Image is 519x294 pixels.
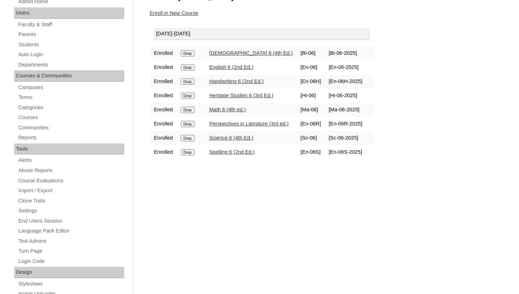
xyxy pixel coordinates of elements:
a: Science 6 (4th Ed.) [209,135,253,141]
a: Categories [18,103,124,112]
input: Drop [181,78,195,85]
a: Math 6 (4th ed.) [209,107,246,112]
td: [En-06S-2025] [325,146,366,159]
a: Students [18,40,124,49]
td: [En-06H-2025] [325,75,366,88]
a: Course Evaluations [18,176,124,185]
td: [En-06R] [297,117,324,131]
input: Drop [181,135,195,141]
a: Parents [18,30,124,39]
div: Design [14,267,124,278]
a: Stylesheet [18,280,124,288]
a: End Users Session [18,217,124,225]
a: English 6 (2nd Ed.) [209,64,253,70]
a: Faculty & Staff [18,20,124,29]
a: Courses [18,113,124,122]
a: Test Admins [18,237,124,246]
td: Enrolled [150,146,177,159]
a: Alerts [18,156,124,165]
td: [Ma-06-2025] [325,103,366,117]
td: Enrolled [150,117,177,131]
td: [Sc-06-2025] [325,131,366,145]
td: [Bi-06] [297,47,324,60]
a: Departments [18,60,124,69]
td: Enrolled [150,131,177,145]
div: Users [14,7,124,19]
input: Drop [181,149,195,155]
a: Turn Page [18,247,124,255]
td: [Ma-06] [297,103,324,117]
a: Handwriting 6 (2nd Ed.) [209,78,264,84]
a: Login Code [18,257,124,266]
input: Drop [181,107,195,113]
input: Drop [181,64,195,71]
a: Auto Login [18,50,124,59]
a: Clone Tools [18,196,124,205]
td: [En-06R-2025] [325,117,366,131]
a: Campuses [18,83,124,92]
a: Reports [18,133,124,142]
a: Settings [18,206,124,215]
div: Tools [14,143,124,155]
a: Communities [18,123,124,132]
td: [Sc-06] [297,131,324,145]
a: Abuse Reports [18,166,124,175]
div: Courses & Communities [14,70,124,82]
input: Drop [181,93,195,99]
td: [Hi-06-2025] [325,89,366,102]
td: Enrolled [150,47,177,60]
div: [DATE]-[DATE] [154,28,370,40]
td: [En-06-2025] [325,61,366,74]
td: Enrolled [150,103,177,117]
input: Drop [181,121,195,127]
td: [En-06] [297,61,324,74]
a: Enroll in New Course [150,10,198,16]
td: [En-06S] [297,146,324,159]
a: Import / Export [18,186,124,195]
td: [Hi-06] [297,89,324,102]
td: [Bi-06-2025] [325,47,366,60]
a: Heritage Studies 6 (3rd Ed.) [209,93,274,98]
input: Drop [181,50,195,57]
td: Enrolled [150,89,177,102]
td: Enrolled [150,61,177,74]
a: Language Pack Editor [18,227,124,235]
a: [DEMOGRAPHIC_DATA] 6 (4th Ed.) [209,50,293,56]
a: Terms [18,93,124,102]
td: [En-06H] [297,75,324,88]
a: Perspectives in Literature (3rd ed.) [209,121,289,127]
a: Spelling 6 (2nd Ed.) [209,149,255,155]
td: Enrolled [150,75,177,88]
